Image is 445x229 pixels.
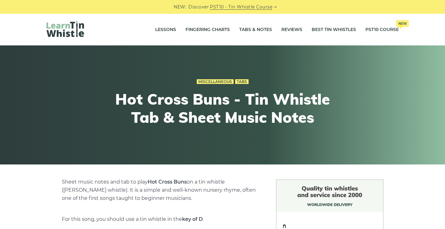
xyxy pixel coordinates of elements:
a: Tabs & Notes [239,22,272,38]
a: Fingering Charts [185,22,230,38]
a: Reviews [281,22,302,38]
a: Lessons [155,22,176,38]
a: Miscellaneous [197,79,234,84]
img: LearnTinWhistle.com [47,21,84,37]
strong: Hot Cross Buns [148,179,187,185]
a: Tabs [235,79,249,84]
a: Best Tin Whistles [312,22,356,38]
a: PST10 CourseNew [365,22,399,38]
p: Sheet music notes and tab to play on a tin whistle ([PERSON_NAME] whistle). It is a simple and we... [62,178,261,202]
h1: Hot Cross Buns - Tin Whistle Tab & Sheet Music Notes [108,90,338,126]
span: New [396,20,409,27]
strong: key of D [182,216,203,222]
p: For this song, you should use a tin whistle in the . [62,215,261,223]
